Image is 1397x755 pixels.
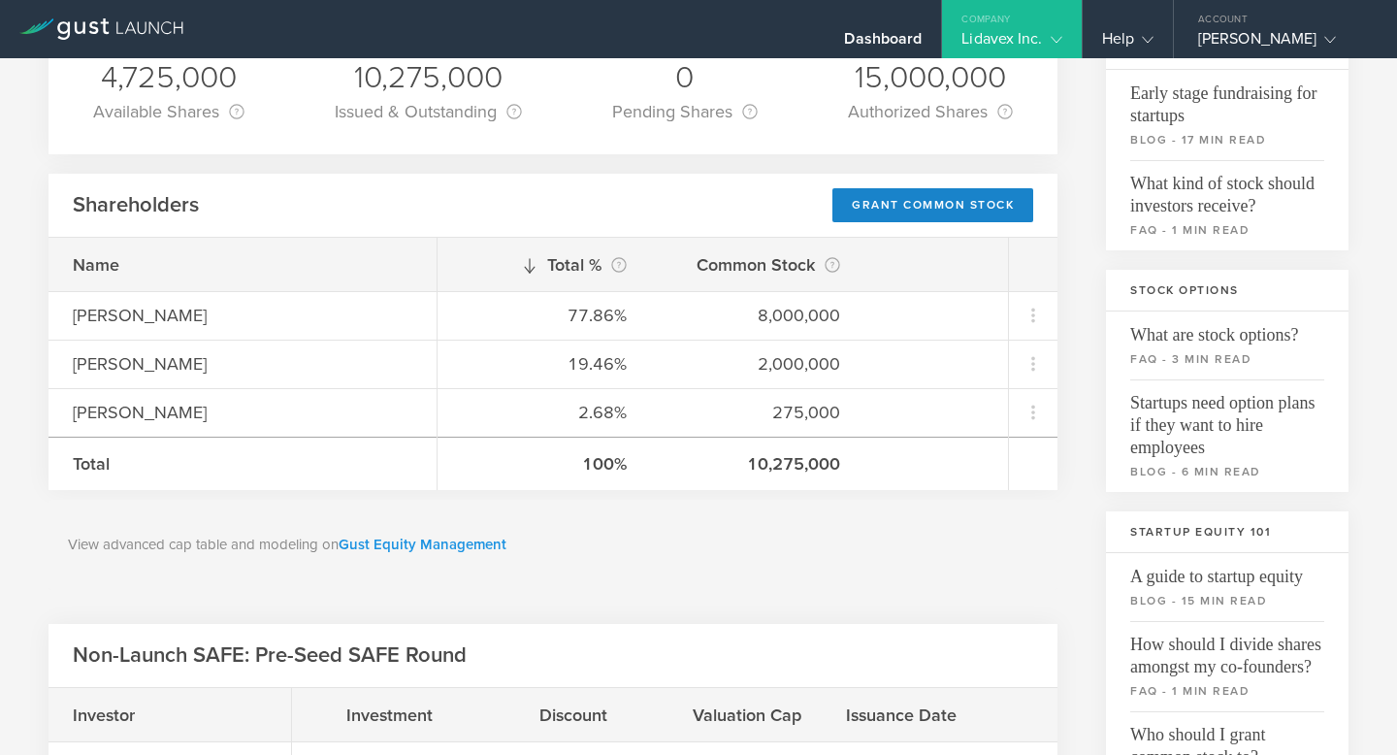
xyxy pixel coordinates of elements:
[848,98,1013,125] div: Authorized Shares
[832,188,1033,222] div: Grant Common Stock
[462,451,627,476] div: 100%
[1130,379,1324,459] span: Startups need option plans if they want to hire employees
[1130,131,1324,148] small: blog - 17 min read
[1130,312,1324,346] span: What are stock options?
[1106,270,1348,312] h3: Stock Options
[335,57,522,98] div: 10,275,000
[1130,463,1324,480] small: blog - 6 min read
[675,451,840,476] div: 10,275,000
[1106,379,1348,492] a: Startups need option plans if they want to hire employeesblog - 6 min read
[612,57,758,98] div: 0
[656,703,801,728] div: Valuation Cap
[462,251,627,279] div: Total %
[1106,621,1348,711] a: How should I divide shares amongst my co-founders?faq - 1 min read
[93,98,244,125] div: Available Shares
[316,703,433,728] div: Investment
[1130,350,1324,368] small: faq - 3 min read
[850,703,957,728] div: Issuance Date
[73,191,199,219] h2: Shareholders
[73,400,412,425] div: [PERSON_NAME]
[73,641,467,670] h2: Non-Launch SAFE: Pre-Seed SAFE Round
[462,400,627,425] div: 2.68%
[73,703,267,728] div: Investor
[1198,29,1363,58] div: [PERSON_NAME]
[481,703,607,728] div: Discount
[675,251,840,279] div: Common Stock
[675,400,840,425] div: 275,000
[339,536,506,553] a: Gust Equity Management
[1106,70,1348,160] a: Early stage fundraising for startupsblog - 17 min read
[1130,592,1324,609] small: blog - 15 min read
[844,29,922,58] div: Dashboard
[961,29,1061,58] div: Lidavex Inc.
[462,351,627,377] div: 19.46%
[1106,553,1348,621] a: A guide to startup equityblog - 15 min read
[675,303,840,328] div: 8,000,000
[1130,221,1324,239] small: faq - 1 min read
[1106,312,1348,379] a: What are stock options?faq - 3 min read
[1130,682,1324,700] small: faq - 1 min read
[73,303,412,328] div: [PERSON_NAME]
[73,252,412,278] div: Name
[335,98,522,125] div: Issued & Outstanding
[675,351,840,377] div: 2,000,000
[93,57,244,98] div: 4,725,000
[68,534,1038,556] p: View advanced cap table and modeling on
[462,303,627,328] div: 77.86%
[1130,160,1324,217] span: What kind of stock should investors receive?
[1130,70,1324,127] span: Early stage fundraising for startups
[1106,160,1348,250] a: What kind of stock should investors receive?faq - 1 min read
[1130,621,1324,678] span: How should I divide shares amongst my co-founders?
[73,351,412,377] div: [PERSON_NAME]
[848,57,1013,98] div: 15,000,000
[1106,511,1348,553] h3: Startup Equity 101
[73,451,412,476] div: Total
[1102,29,1153,58] div: Help
[612,98,758,125] div: Pending Shares
[1130,553,1324,588] span: A guide to startup equity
